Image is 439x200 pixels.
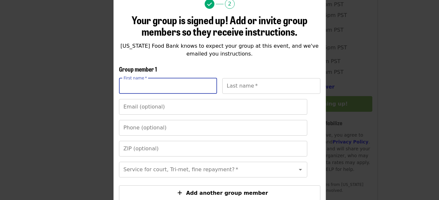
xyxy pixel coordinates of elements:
[207,1,212,8] i: check icon
[124,76,147,80] label: First name
[119,78,217,94] input: First name
[119,65,157,73] span: Group member 1
[119,99,307,115] input: Email (optional)
[296,165,305,174] button: Open
[222,78,320,94] input: Last name
[119,141,307,157] input: ZIP (optional)
[119,120,307,136] input: Phone (optional)
[120,43,318,57] span: [US_STATE] Food Bank knows to expect your group at this event, and we've emailed you instructions.
[132,12,308,39] span: Your group is signed up! Add or invite group members so they receive instructions.
[177,190,182,196] i: plus icon
[186,190,268,196] span: Add another group member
